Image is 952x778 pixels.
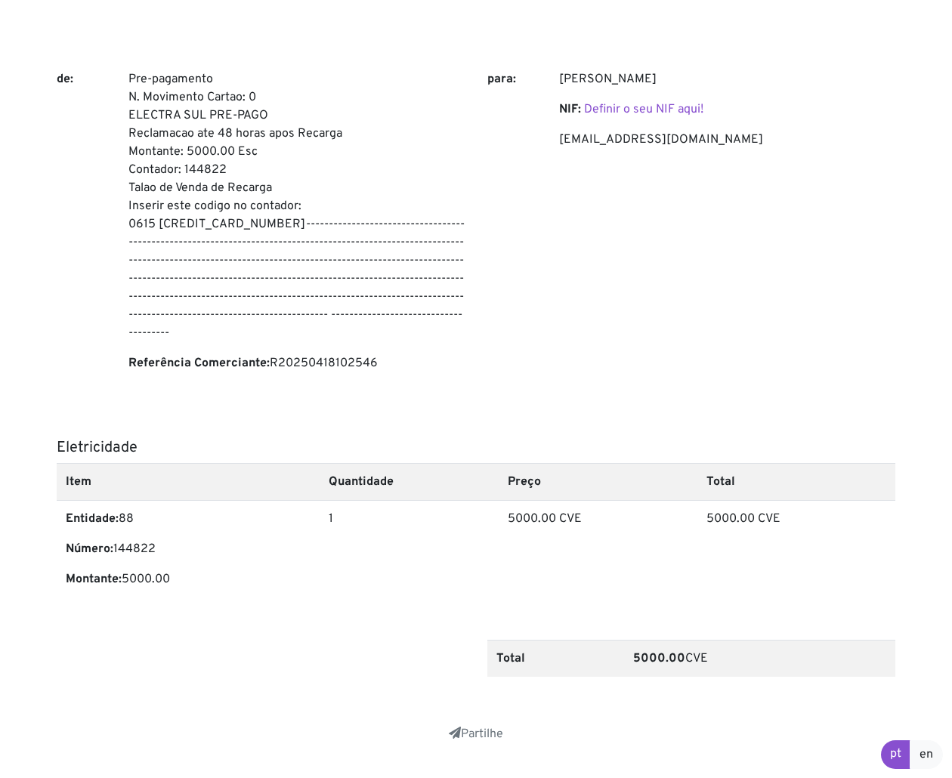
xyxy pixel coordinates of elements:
a: Definir o seu NIF aqui! [584,102,703,117]
b: Número: [66,542,113,557]
td: CVE [624,640,895,677]
p: 88 [66,510,311,528]
th: Item [57,463,320,500]
th: Total [487,640,624,677]
b: para: [487,72,516,87]
h5: Eletricidade [57,439,895,457]
td: 5000.00 CVE [697,500,895,610]
p: Pre-pagamento N. Movimento Cartao: 0 ELECTRA SUL PRE-PAGO Reclamacao ate 48 horas apos Recarga Mo... [128,70,465,342]
a: en [910,740,943,769]
th: Total [697,463,895,500]
th: Quantidade [320,463,499,500]
p: 5000.00 [66,570,311,588]
b: de: [57,72,73,87]
b: Referência Comerciante: [128,356,270,371]
b: NIF: [559,102,581,117]
b: 5000.00 [633,651,685,666]
p: R20250418102546 [128,354,465,372]
p: 144822 [66,540,311,558]
a: pt [881,740,910,769]
th: Preço [499,463,697,500]
p: [PERSON_NAME] [559,70,895,88]
td: 1 [320,500,499,610]
p: [EMAIL_ADDRESS][DOMAIN_NAME] [559,131,895,149]
b: Entidade: [66,511,119,526]
td: 5000.00 CVE [499,500,697,610]
a: Partilhe [449,727,503,742]
b: Montante: [66,572,122,587]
